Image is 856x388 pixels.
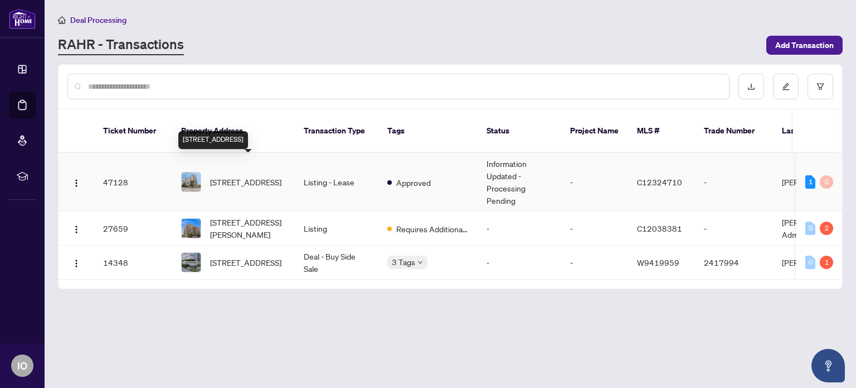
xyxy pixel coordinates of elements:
button: download [738,74,764,99]
td: - [695,212,773,246]
span: [STREET_ADDRESS][PERSON_NAME] [210,216,286,241]
img: Logo [72,259,81,268]
th: Status [478,109,561,153]
button: edit [773,74,799,99]
td: 14348 [94,246,172,280]
th: Trade Number [695,109,773,153]
img: thumbnail-img [182,253,201,272]
button: Open asap [811,349,845,382]
button: Logo [67,219,85,237]
span: C12324710 [637,177,682,187]
span: download [747,83,755,90]
td: Deal - Buy Side Sale [295,246,378,280]
th: Transaction Type [295,109,378,153]
th: MLS # [628,109,695,153]
td: - [478,246,561,280]
th: Project Name [561,109,628,153]
img: thumbnail-img [182,173,201,191]
img: logo [9,8,36,29]
a: RAHR - Transactions [58,35,184,55]
img: thumbnail-img [182,219,201,238]
td: - [561,153,628,212]
div: 0 [805,222,815,235]
div: 2 [820,222,833,235]
img: Logo [72,179,81,188]
th: Property Address [172,109,295,153]
td: Listing - Lease [295,153,378,212]
td: - [561,246,628,280]
span: IO [17,358,27,373]
td: - [561,212,628,246]
th: Ticket Number [94,109,172,153]
span: down [417,260,423,265]
span: Approved [396,176,431,189]
span: C12038381 [637,223,682,233]
td: 47128 [94,153,172,212]
div: 1 [805,175,815,189]
td: - [478,212,561,246]
span: edit [782,83,790,90]
td: - [695,153,773,212]
span: Add Transaction [775,36,834,54]
div: 0 [820,175,833,189]
div: [STREET_ADDRESS] [178,131,248,149]
span: [STREET_ADDRESS] [210,176,281,188]
span: home [58,16,66,24]
button: Logo [67,253,85,271]
button: Add Transaction [766,36,843,55]
div: 1 [820,256,833,269]
button: Logo [67,173,85,191]
button: filter [808,74,833,99]
th: Tags [378,109,478,153]
span: filter [816,83,824,90]
td: Information Updated - Processing Pending [478,153,561,212]
td: 2417994 [695,246,773,280]
td: Listing [295,212,378,246]
img: Logo [72,225,81,234]
td: 27659 [94,212,172,246]
span: Requires Additional Docs [396,223,469,235]
span: Deal Processing [70,15,127,25]
span: W9419959 [637,257,679,267]
div: 0 [805,256,815,269]
span: 3 Tags [392,256,415,269]
span: [STREET_ADDRESS] [210,256,281,269]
